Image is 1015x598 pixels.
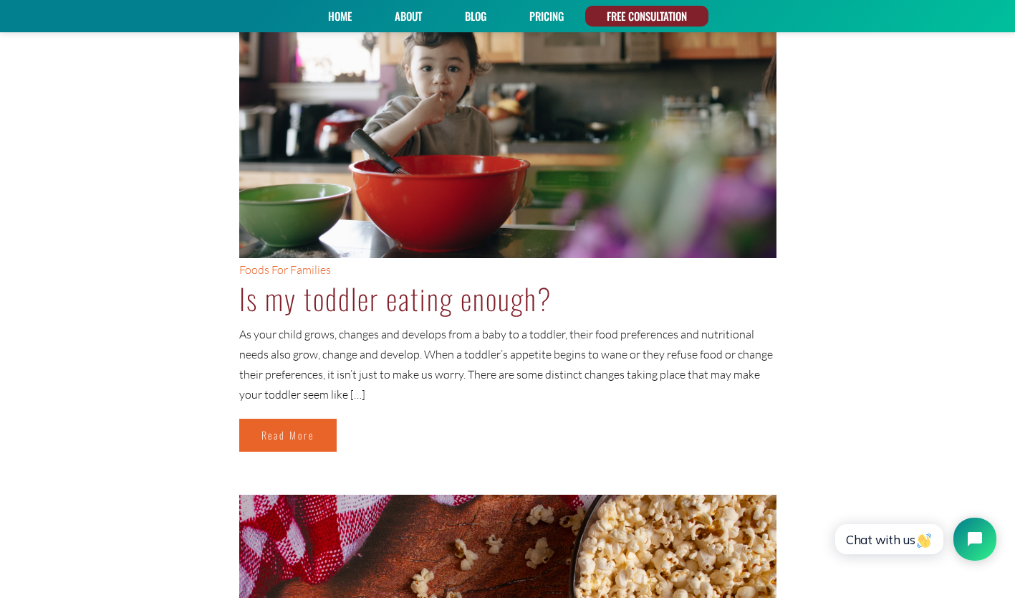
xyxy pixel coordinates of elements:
[390,6,427,27] a: About
[239,324,776,404] p: As your child grows, changes and develops from a baby to a toddler, their food preferences and nu...
[524,6,569,27] a: PRICING
[271,262,331,277] a: For Families
[460,6,491,27] a: Blog
[819,506,1009,573] iframe: Tidio Chat
[602,6,692,27] a: FREE CONSULTATION
[239,262,269,277] a: Foods
[239,419,337,452] a: Read More
[239,277,552,320] a: Is my toddler eating enough?
[323,6,357,27] a: Home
